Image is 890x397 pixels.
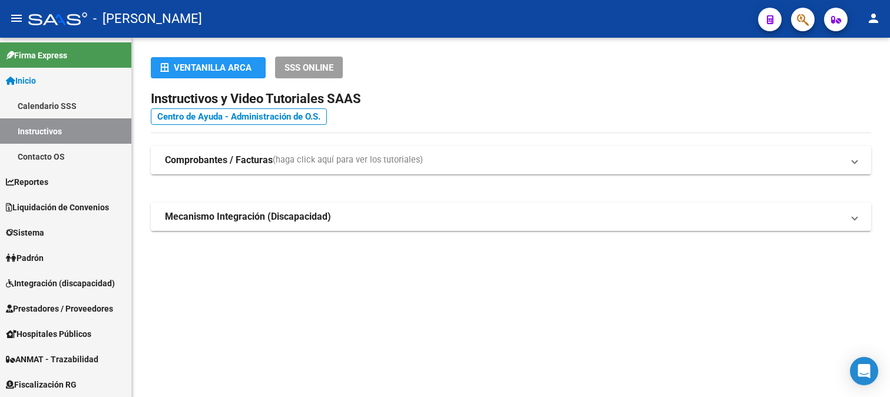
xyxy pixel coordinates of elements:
[165,154,273,167] strong: Comprobantes / Facturas
[6,302,113,315] span: Prestadores / Proveedores
[151,146,871,174] mat-expansion-panel-header: Comprobantes / Facturas(haga click aquí para ver los tutoriales)
[9,11,24,25] mat-icon: menu
[6,201,109,214] span: Liquidación de Convenios
[6,277,115,290] span: Integración (discapacidad)
[6,226,44,239] span: Sistema
[165,210,331,223] strong: Mecanismo Integración (Discapacidad)
[151,203,871,231] mat-expansion-panel-header: Mecanismo Integración (Discapacidad)
[6,252,44,264] span: Padrón
[275,57,343,78] button: SSS ONLINE
[866,11,881,25] mat-icon: person
[6,327,91,340] span: Hospitales Públicos
[151,57,266,78] button: Ventanilla ARCA
[6,74,36,87] span: Inicio
[6,353,98,366] span: ANMAT - Trazabilidad
[273,154,423,167] span: (haga click aquí para ver los tutoriales)
[850,357,878,385] div: Open Intercom Messenger
[6,49,67,62] span: Firma Express
[284,62,333,73] span: SSS ONLINE
[151,88,871,110] h2: Instructivos y Video Tutoriales SAAS
[6,176,48,188] span: Reportes
[160,57,256,78] div: Ventanilla ARCA
[6,378,77,391] span: Fiscalización RG
[151,108,327,125] a: Centro de Ayuda - Administración de O.S.
[93,6,202,32] span: - [PERSON_NAME]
